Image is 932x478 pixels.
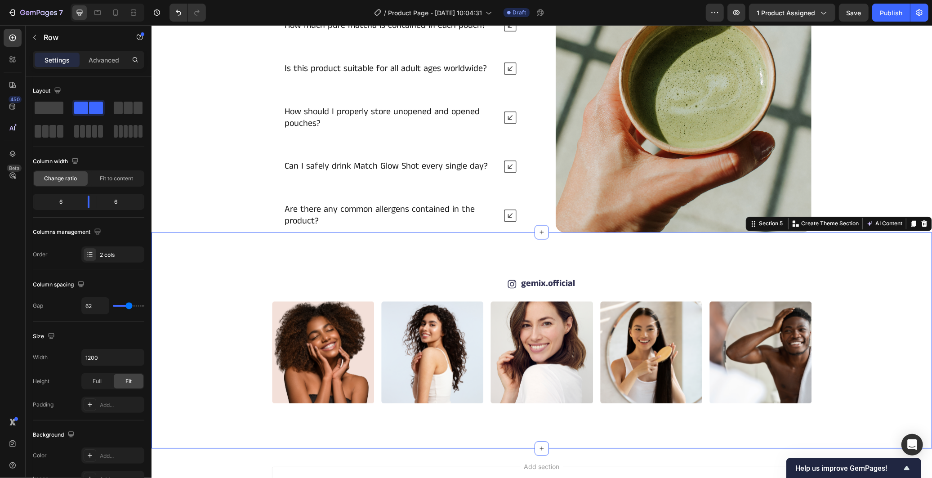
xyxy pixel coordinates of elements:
[369,437,412,446] span: Add section
[120,277,223,379] img: gempages_586221939492651715-9b22a404-d14d-4c66-9c24-e39e5557286e.png
[133,38,335,49] p: Is this product suitable for all adult ages worldwide?
[384,8,386,18] span: /
[100,251,142,259] div: 2 cols
[901,434,923,456] div: Open Intercom Messenger
[89,55,119,65] p: Advanced
[45,55,70,65] p: Settings
[133,136,336,147] p: Can I safely drink Match Glow Shot every single day?
[33,377,49,385] div: Height
[757,8,815,18] span: 1 product assigned
[339,277,441,379] img: gempages_586221939492651715-8fa4353f-358a-404e-a4cb-c245ec7b363c.png
[82,349,144,366] input: Auto
[33,353,48,362] div: Width
[749,4,835,22] button: 1 product assigned
[45,174,77,183] span: Change ratio
[230,277,332,379] img: gempages_586221939492651715-1a39409c-ed5a-4344-9809-2594c534458f.png
[33,156,80,168] div: Column width
[872,4,910,22] button: Publish
[33,250,48,259] div: Order
[59,7,63,18] p: 7
[713,193,753,204] button: AI Content
[839,4,869,22] button: Save
[100,174,133,183] span: Fit to content
[370,252,424,265] a: gemix.official
[33,401,54,409] div: Padding
[9,96,22,103] div: 450
[7,165,22,172] div: Beta
[33,451,47,460] div: Color
[169,4,206,22] div: Undo/Redo
[100,452,142,460] div: Add...
[133,81,344,104] p: How should I properly store unopened and opened pouches?
[4,4,67,22] button: 7
[44,32,120,43] p: Row
[35,196,80,208] div: 6
[33,331,57,343] div: Size
[880,8,902,18] div: Publish
[606,195,633,203] div: Section 5
[388,8,482,18] span: Product Page - [DATE] 10:04:31
[125,377,132,385] span: Fit
[33,429,76,441] div: Background
[650,195,707,203] p: Create Theme Section
[513,9,526,17] span: Draft
[847,9,861,17] span: Save
[558,277,660,379] img: gempages_586221939492651715-66cda1bd-eced-49a8-a826-bbe203c66275.png
[795,464,901,473] span: Help us improve GemPages!
[33,279,86,291] div: Column spacing
[97,196,143,208] div: 6
[93,377,102,385] span: Full
[33,302,43,310] div: Gap
[133,179,344,202] p: Are there any common allergens contained in the product?
[795,463,912,474] button: Show survey - Help us improve GemPages!
[33,85,63,97] div: Layout
[100,401,142,409] div: Add...
[82,298,109,314] input: Auto
[33,226,103,238] div: Columns management
[152,25,932,478] iframe: Design area
[449,277,551,379] img: gempages_586221939492651715-56fb89c2-80b7-41da-a655-f822fd739661.png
